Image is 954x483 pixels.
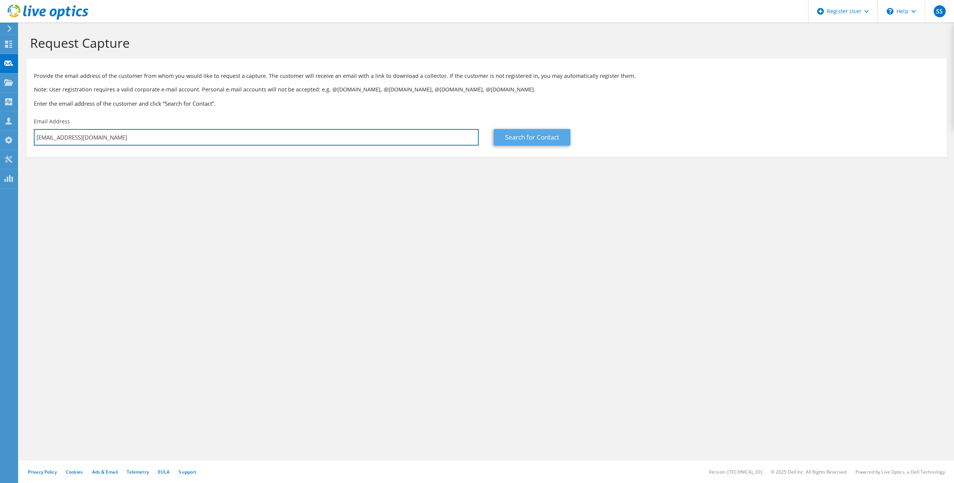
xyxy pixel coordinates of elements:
[34,99,939,108] h3: Enter the email address of the customer and click “Search for Contact”.
[494,129,570,146] a: Search for Contact
[887,8,893,15] svg: \n
[66,469,83,475] a: Cookies
[771,469,846,475] li: © 2025 Dell Inc. All Rights Reserved
[34,72,939,80] p: Provide the email address of the customer from whom you would like to request a capture. The cust...
[127,469,149,475] a: Telemetry
[28,469,57,475] a: Privacy Policy
[30,35,939,51] h1: Request Capture
[34,85,939,94] p: Note: User registration requires a valid corporate e-mail account. Personal e-mail accounts will ...
[934,5,946,17] span: SS
[855,469,945,475] li: Powered by Live Optics, a Dell Technology
[34,118,70,125] label: Email Address
[92,469,118,475] a: Ads & Email
[709,469,762,475] li: Version: [TECHNICAL_ID]
[158,469,170,475] a: EULA
[179,469,196,475] a: Support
